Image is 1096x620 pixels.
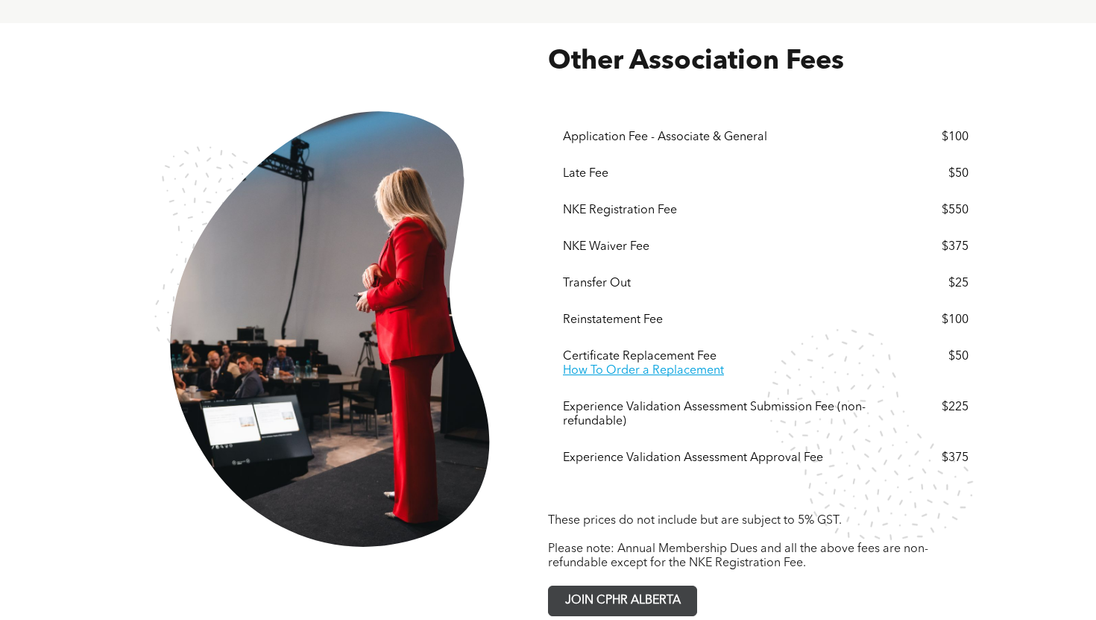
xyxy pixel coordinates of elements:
div: $375 [887,451,969,466]
div: Experience Validation Assessment Submission Fee (non-refundable) [563,401,884,429]
div: Experience Validation Assessment Approval Fee [563,451,884,466]
div: $50 [887,350,969,364]
a: How To Order a Replacement [563,365,724,377]
div: $50 [887,167,969,181]
a: JOIN CPHR ALBERTA [548,586,697,616]
div: Reinstatement Fee [563,313,884,328]
div: NKE Waiver Fee [563,240,884,254]
span: JOIN CPHR ALBERTA [560,586,686,616]
div: Menu [548,78,983,507]
div: Certificate Replacement Fee [563,350,884,364]
div: Late Fee [563,167,884,181]
div: $225 [887,401,969,415]
div: Application Fee - Associate & General [563,131,884,145]
div: Transfer Out [563,277,884,291]
div: $550 [887,204,969,218]
span: Other Association Fees [548,48,844,75]
div: $100 [887,313,969,328]
div: $100 [887,131,969,145]
span: These prices do not include but are subject to 5% GST. [548,515,842,527]
span: Please note: Annual Membership Dues and all the above fees are non-refundable except for the NKE ... [548,543,928,569]
div: $25 [887,277,969,291]
div: NKE Registration Fee [563,204,884,218]
div: $375 [887,240,969,254]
